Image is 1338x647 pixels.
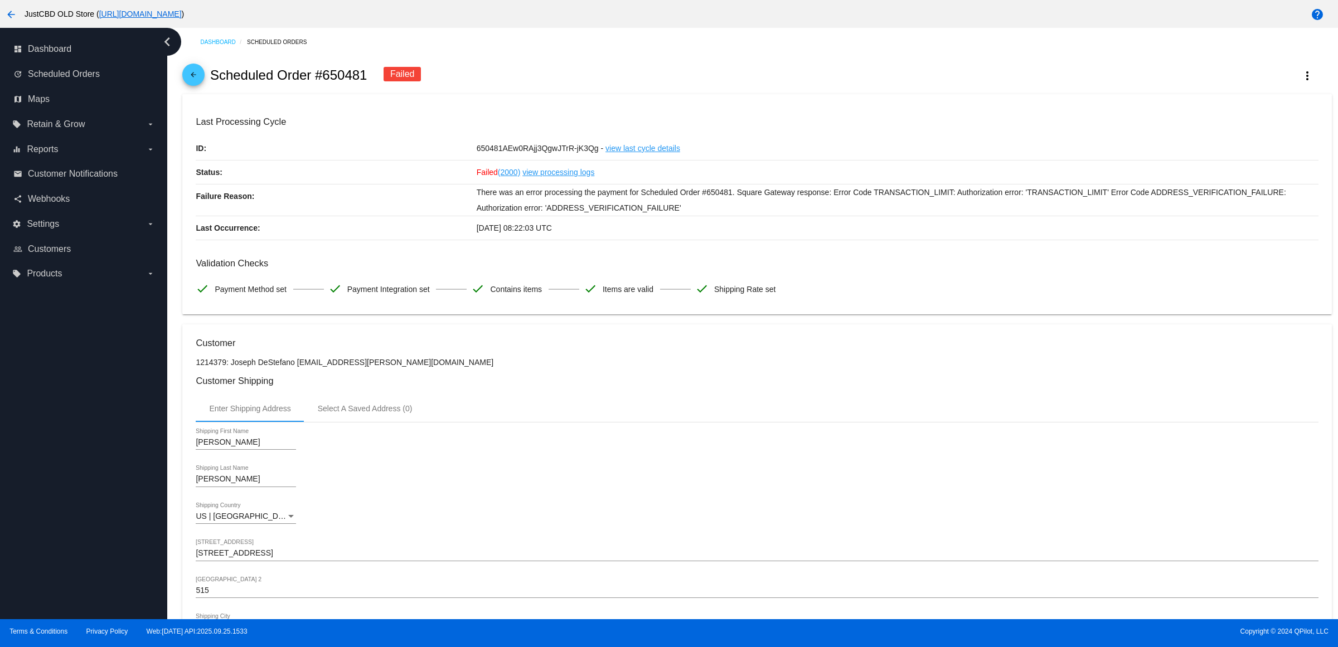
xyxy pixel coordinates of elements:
i: email [13,169,22,178]
span: Maps [28,94,50,104]
a: view last cycle details [605,137,680,160]
i: chevron_left [158,33,176,51]
i: arrow_drop_down [146,269,155,278]
i: update [13,70,22,79]
p: There was an error processing the payment for Scheduled Order #650481. Square Gateway response: E... [477,184,1318,216]
mat-icon: arrow_back [187,71,200,84]
span: Products [27,269,62,279]
i: share [13,194,22,203]
a: people_outline Customers [13,240,155,258]
span: Retain & Grow [27,119,85,129]
span: Webhooks [28,194,70,204]
a: [URL][DOMAIN_NAME] [99,9,182,18]
mat-icon: help [1311,8,1324,21]
div: Select A Saved Address (0) [318,404,413,413]
span: US | [GEOGRAPHIC_DATA] [196,512,294,520]
input: Shipping Street 2 [196,586,1318,595]
i: people_outline [13,245,22,254]
mat-icon: check [471,282,484,295]
p: 1214379: Joseph DeStefano [EMAIL_ADDRESS][PERSON_NAME][DOMAIN_NAME] [196,358,1318,367]
span: Dashboard [28,44,71,54]
h3: Validation Checks [196,258,1318,269]
h3: Customer Shipping [196,376,1318,386]
mat-icon: check [328,282,342,295]
a: view processing logs [522,160,594,184]
i: arrow_drop_down [146,145,155,154]
span: 650481AEw0RAjj3QgwJTrR-jK3Qg - [477,144,603,153]
i: map [13,95,22,104]
span: Customer Notifications [28,169,118,179]
p: Status: [196,160,476,184]
a: Terms & Conditions [9,627,67,635]
span: Reports [27,144,58,154]
span: [DATE] 08:22:03 UTC [477,223,552,232]
a: share Webhooks [13,190,155,208]
span: Customers [28,244,71,254]
mat-icon: check [695,282,709,295]
a: Privacy Policy [86,627,128,635]
span: JustCBD OLD Store ( ) [25,9,184,18]
input: Shipping First Name [196,438,296,447]
mat-icon: check [196,282,209,295]
input: Shipping Last Name [196,475,296,484]
span: Payment Integration set [347,278,430,301]
p: Last Occurrence: [196,216,476,240]
a: map Maps [13,90,155,108]
p: Failure Reason: [196,184,476,208]
span: Items are valid [603,278,653,301]
a: email Customer Notifications [13,165,155,183]
h3: Last Processing Cycle [196,116,1318,127]
h2: Scheduled Order #650481 [210,67,367,83]
i: local_offer [12,269,21,278]
mat-icon: more_vert [1301,69,1314,82]
mat-icon: arrow_back [4,8,18,21]
span: Failed [477,168,521,177]
h3: Customer [196,338,1318,348]
i: dashboard [13,45,22,53]
span: Shipping Rate set [714,278,776,301]
i: arrow_drop_down [146,220,155,228]
p: ID: [196,137,476,160]
input: Shipping Street 1 [196,549,1318,558]
span: Payment Method set [215,278,286,301]
a: (2000) [498,160,520,184]
a: Web:[DATE] API:2025.09.25.1533 [147,627,248,635]
i: equalizer [12,145,21,154]
i: arrow_drop_down [146,120,155,129]
mat-select: Shipping Country [196,512,296,521]
span: Scheduled Orders [28,69,100,79]
div: Enter Shipping Address [209,404,290,413]
a: dashboard Dashboard [13,40,155,58]
div: Failed [384,67,421,81]
mat-icon: check [584,282,597,295]
a: Dashboard [200,33,247,51]
span: Settings [27,219,59,229]
span: Copyright © 2024 QPilot, LLC [678,627,1329,635]
span: Contains items [490,278,542,301]
a: update Scheduled Orders [13,65,155,83]
i: settings [12,220,21,228]
a: Scheduled Orders [247,33,317,51]
i: local_offer [12,120,21,129]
